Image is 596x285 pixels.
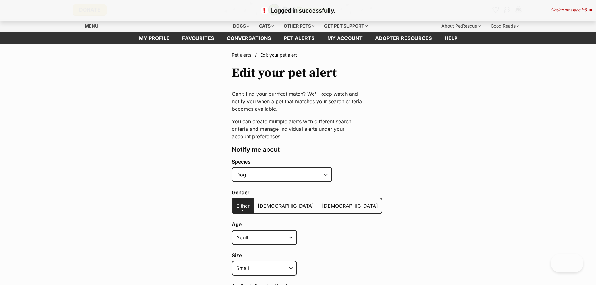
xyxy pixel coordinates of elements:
[322,203,378,209] span: [DEMOGRAPHIC_DATA]
[229,20,254,32] div: Dogs
[321,32,369,44] a: My account
[255,52,257,58] span: /
[221,32,278,44] a: conversations
[232,118,364,140] p: You can create multiple alerts with different search criteria and manage individual alerts under ...
[232,52,364,58] nav: Breadcrumbs
[258,203,314,209] span: [DEMOGRAPHIC_DATA]
[279,20,319,32] div: Other pets
[85,23,98,28] span: Menu
[176,32,221,44] a: Favourites
[232,146,280,153] span: Notify me about
[232,190,382,195] label: Gender
[232,52,251,58] a: Pet alerts
[255,20,278,32] div: Cats
[133,32,176,44] a: My profile
[551,254,583,272] iframe: Help Scout Beacon - Open
[369,32,438,44] a: Adopter resources
[438,32,464,44] a: Help
[260,52,297,58] span: Edit your pet alert
[486,20,523,32] div: Good Reads
[232,66,337,80] h1: Edit your pet alert
[78,20,103,31] a: Menu
[437,20,485,32] div: About PetRescue
[278,32,321,44] a: Pet alerts
[232,252,382,258] label: Size
[320,20,372,32] div: Get pet support
[232,90,364,113] p: Can’t find your purrfect match? We'll keep watch and notify you when a pet that matches your sear...
[232,159,382,165] label: Species
[236,203,250,209] span: Either
[232,221,382,227] label: Age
